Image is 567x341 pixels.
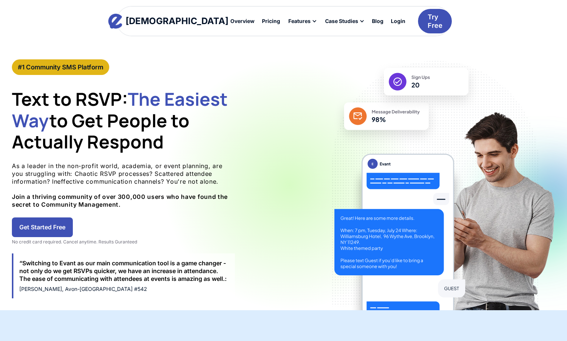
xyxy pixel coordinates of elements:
div: Case Studies [321,15,368,27]
a: home [115,14,222,29]
div: Features [288,19,311,24]
div: #1 Community SMS Platform [18,63,103,71]
a: Get Started Free [12,217,73,237]
div: Login [391,19,405,24]
a: Overview [227,15,258,27]
div: [PERSON_NAME], Avon-[GEOGRAPHIC_DATA] #542 [19,286,229,292]
div: “Switching to Evant as our main communication tool is a game changer - not only do we get RSVPs q... [19,259,229,282]
h1: Text to RSVP: to Get People to Actually Respond [12,88,235,153]
div: Try Free [428,13,443,30]
strong: Join a thriving community of over 300,000 users who have found the secret to Community Management. [12,193,228,208]
p: As a leader in the non-profit world, academia, or event planning, are you struggling with: Chaoti... [12,162,235,209]
a: Pricing [258,15,284,27]
div: Pricing [262,19,280,24]
a: Login [387,15,409,27]
div: Case Studies [325,19,358,24]
div: [DEMOGRAPHIC_DATA] [126,17,229,26]
a: Try Free [418,9,452,34]
div: No credit card required. Cancel anytime. Results Guranteed [12,239,235,245]
a: #1 Community SMS Platform [12,59,109,75]
a: Blog [368,15,387,27]
span: The Easiest Way [12,87,228,132]
div: Features [284,15,321,27]
div: Blog [372,19,383,24]
div: Overview [230,19,255,24]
